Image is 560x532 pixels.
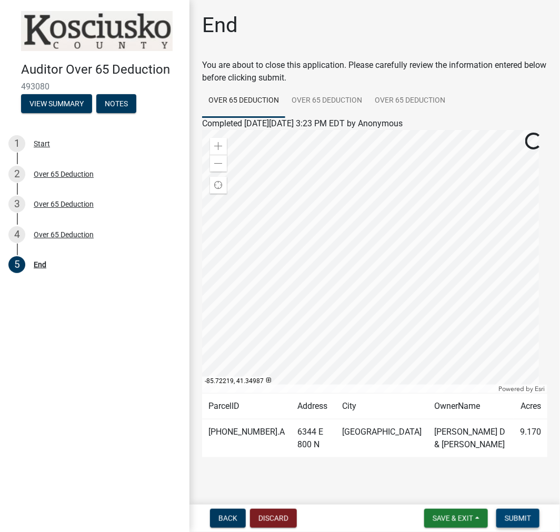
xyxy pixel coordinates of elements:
div: End [34,261,46,268]
span: 493080 [21,82,168,92]
div: Find my location [210,177,227,194]
div: Over 65 Deduction [34,200,94,208]
td: [PHONE_NUMBER].A [202,419,291,458]
div: Zoom out [210,155,227,172]
span: Back [218,514,237,523]
a: Over 65 Deduction [368,84,452,118]
div: 5 [8,256,25,273]
td: Acres [514,394,547,419]
td: [GEOGRAPHIC_DATA] [336,419,428,458]
td: 6344 E 800 N [291,419,336,458]
button: Discard [250,509,297,528]
wm-modal-confirm: Notes [96,100,136,108]
img: Kosciusko County, Indiana [21,11,173,51]
td: City [336,394,428,419]
div: 4 [8,226,25,243]
wm-modal-confirm: Summary [21,100,92,108]
div: Powered by [496,385,547,393]
button: Save & Exit [424,509,488,528]
div: Zoom in [210,138,227,155]
div: You are about to close this application. Please carefully review the information entered below be... [202,59,547,478]
h1: End [202,13,238,38]
td: OwnerName [428,394,514,419]
td: ParcelID [202,394,291,419]
div: Over 65 Deduction [34,170,94,178]
button: Submit [496,509,539,528]
a: Esri [535,385,545,393]
button: Notes [96,94,136,113]
div: 3 [8,196,25,213]
td: 9.170 [514,419,547,458]
td: [PERSON_NAME] D & [PERSON_NAME] [428,419,514,458]
button: Back [210,509,246,528]
span: Submit [505,514,531,523]
button: View Summary [21,94,92,113]
div: Over 65 Deduction [34,231,94,238]
a: Over 65 Deduction [202,84,285,118]
a: Over 65 Deduction [285,84,368,118]
h4: Auditor Over 65 Deduction [21,62,181,77]
div: Start [34,140,50,147]
span: Save & Exit [433,514,473,523]
div: 1 [8,135,25,152]
span: Completed [DATE][DATE] 3:23 PM EDT by Anonymous [202,118,403,128]
div: 2 [8,166,25,183]
td: Address [291,394,336,419]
